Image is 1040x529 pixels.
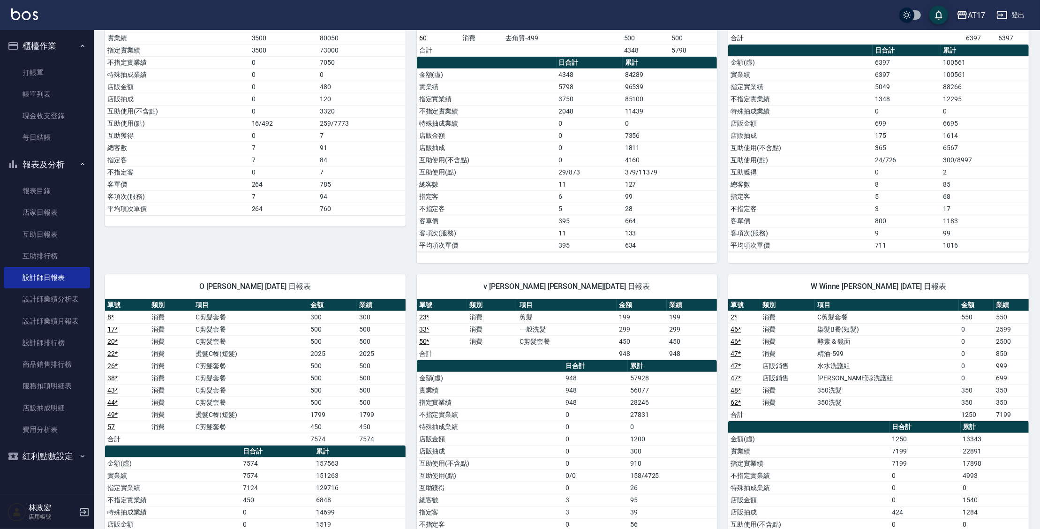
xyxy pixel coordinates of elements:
[428,282,706,291] span: v [PERSON_NAME] [PERSON_NAME][DATE] 日報表
[357,408,406,421] td: 1799
[815,335,959,348] td: 酵素 & 鏡面
[557,154,623,166] td: 0
[249,129,318,142] td: 0
[728,299,760,311] th: 單號
[994,299,1029,311] th: 業績
[4,105,90,127] a: 現金收支登錄
[959,372,994,384] td: 0
[563,360,628,372] th: 日合計
[4,375,90,397] a: 服務扣項明細表
[308,323,357,335] td: 500
[149,311,193,323] td: 消費
[249,166,318,178] td: 0
[617,348,667,360] td: 948
[563,372,628,384] td: 948
[728,215,873,227] td: 客單價
[105,299,149,311] th: 單號
[563,396,628,408] td: 948
[419,34,427,42] a: 60
[994,311,1029,323] td: 550
[357,348,406,360] td: 2025
[815,348,959,360] td: 精油-599
[105,44,249,56] td: 指定實業績
[149,323,193,335] td: 消費
[941,227,1029,239] td: 99
[249,105,318,117] td: 0
[4,288,90,310] a: 設計師業績分析表
[994,360,1029,372] td: 999
[873,142,941,154] td: 365
[941,68,1029,81] td: 100561
[728,239,873,251] td: 平均項次單價
[994,372,1029,384] td: 699
[249,93,318,105] td: 0
[317,93,405,105] td: 120
[4,62,90,83] a: 打帳單
[557,166,623,178] td: 29/873
[357,384,406,396] td: 500
[667,311,717,323] td: 199
[873,129,941,142] td: 175
[941,129,1029,142] td: 1614
[29,503,76,513] h5: 林政宏
[959,335,994,348] td: 0
[193,360,308,372] td: C剪髮套餐
[941,45,1029,57] th: 累計
[417,348,467,360] td: 合計
[873,93,941,105] td: 1348
[357,299,406,311] th: 業績
[4,310,90,332] a: 設計師業績月報表
[728,190,873,203] td: 指定客
[941,239,1029,251] td: 1016
[149,335,193,348] td: 消費
[417,117,557,129] td: 特殊抽成業績
[760,323,815,335] td: 消費
[959,323,994,335] td: 0
[628,396,717,408] td: 28246
[959,384,994,396] td: 350
[317,166,405,178] td: 7
[728,129,873,142] td: 店販抽成
[149,360,193,372] td: 消費
[4,419,90,440] a: 費用分析表
[105,68,249,81] td: 特殊抽成業績
[739,282,1017,291] span: W Winne [PERSON_NAME] [DATE] 日報表
[941,190,1029,203] td: 68
[105,117,249,129] td: 互助使用(點)
[815,311,959,323] td: C剪髮套餐
[467,299,517,311] th: 類別
[873,166,941,178] td: 0
[667,323,717,335] td: 299
[249,117,318,129] td: 16/492
[557,129,623,142] td: 0
[941,93,1029,105] td: 12295
[4,127,90,148] a: 每日結帳
[105,81,249,93] td: 店販金額
[557,105,623,117] td: 2048
[105,154,249,166] td: 指定客
[105,166,249,178] td: 不指定客
[760,311,815,323] td: 消費
[149,408,193,421] td: 消費
[728,93,873,105] td: 不指定實業績
[953,6,989,25] button: AT17
[667,335,717,348] td: 450
[357,372,406,384] td: 500
[669,32,717,44] td: 500
[873,178,941,190] td: 8
[815,323,959,335] td: 染髮B餐(短髮)
[873,45,941,57] th: 日合計
[617,311,667,323] td: 199
[929,6,948,24] button: save
[873,56,941,68] td: 6397
[193,323,308,335] td: C剪髮套餐
[317,32,405,44] td: 80050
[417,142,557,154] td: 店販抽成
[760,348,815,360] td: 消費
[873,190,941,203] td: 5
[193,335,308,348] td: C剪髮套餐
[317,56,405,68] td: 7050
[308,311,357,323] td: 300
[417,215,557,227] td: 客單價
[669,44,717,56] td: 5798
